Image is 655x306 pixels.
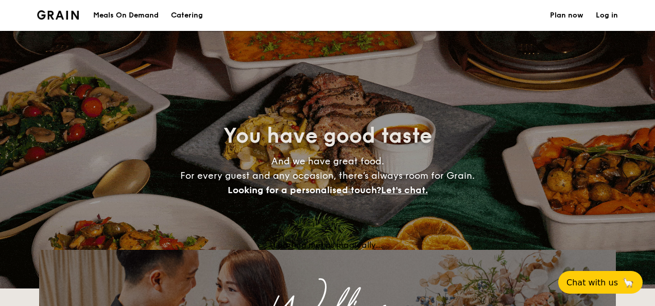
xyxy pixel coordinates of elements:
[37,10,79,20] a: Logotype
[566,278,618,287] span: Chat with us
[558,271,643,294] button: Chat with us🦙
[39,240,616,250] div: Loading menus magically...
[381,184,428,196] span: Let's chat.
[622,277,634,288] span: 🦙
[37,10,79,20] img: Grain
